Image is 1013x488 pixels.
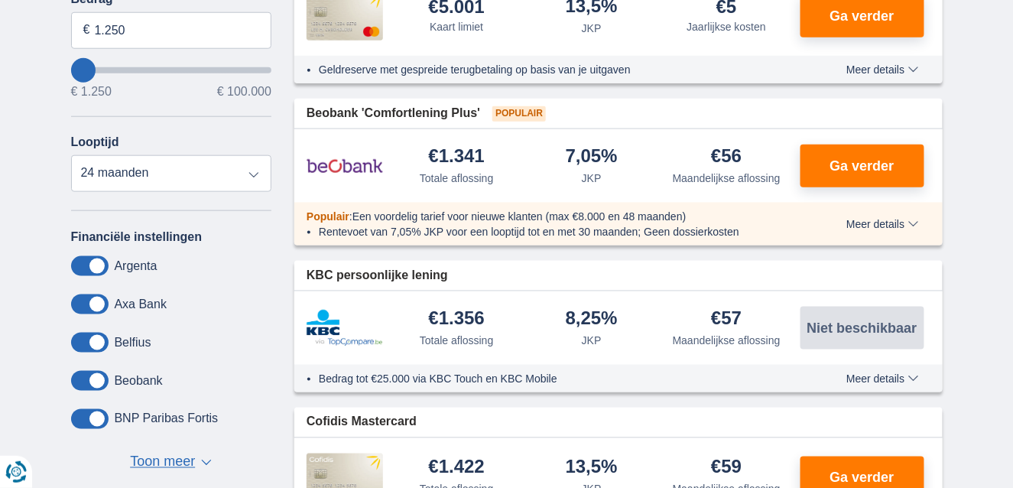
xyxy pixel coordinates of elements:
span: ▼ [201,460,212,466]
span: Meer details [846,64,918,75]
label: Financiële instellingen [71,230,203,244]
label: Belfius [115,336,151,350]
span: Populair [307,210,349,223]
span: KBC persoonlijke lening [307,267,448,285]
button: Meer details [835,373,930,385]
label: Axa Bank [115,298,167,311]
input: wantToBorrow [71,67,272,73]
li: Bedrag tot €25.000 via KBC Touch en KBC Mobile [319,371,791,386]
button: Niet beschikbaar [800,307,924,350]
div: €1.356 [429,309,485,330]
span: Toon meer [130,453,195,473]
label: Beobank [115,374,163,388]
label: Argenta [115,259,157,273]
button: Meer details [835,63,930,76]
span: € 1.250 [71,86,112,98]
button: Meer details [835,218,930,230]
div: €57 [711,309,742,330]
span: Cofidis Mastercard [307,414,417,431]
span: Ga verder [830,9,894,23]
span: € [83,21,90,39]
div: €1.341 [429,147,485,168]
img: product.pl.alt KBC [307,310,383,346]
div: Totale aflossing [420,333,494,348]
span: Niet beschikbaar [807,321,917,335]
div: Kaart limiet [430,19,483,34]
button: Ga verder [800,145,924,187]
img: product.pl.alt Beobank [307,147,383,185]
button: Toon meer ▼ [125,452,216,473]
span: Een voordelig tarief voor nieuwe klanten (max €8.000 en 48 maanden) [352,210,687,223]
span: Populair [492,106,546,122]
li: Geldreserve met gespreide terugbetaling op basis van je uitgaven [319,62,791,77]
span: Ga verder [830,471,894,485]
span: Meer details [846,219,918,229]
div: JKP [582,21,602,36]
div: €1.422 [429,458,485,479]
div: JKP [582,333,602,348]
span: Beobank 'Comfortlening Plus' [307,105,480,122]
div: €59 [711,458,742,479]
label: BNP Paribas Fortis [115,412,219,426]
div: : [294,209,803,224]
span: Ga verder [830,159,894,173]
div: Jaarlijkse kosten [687,19,767,34]
span: € 100.000 [217,86,271,98]
div: 13,5% [566,458,618,479]
div: Maandelijkse aflossing [673,333,781,348]
div: Maandelijkse aflossing [673,171,781,186]
div: 7,05% [566,147,618,168]
li: Rentevoet van 7,05% JKP voor een looptijd tot en met 30 maanden; Geen dossierkosten [319,224,791,239]
div: €56 [711,147,742,168]
div: Totale aflossing [420,171,494,186]
span: Meer details [846,373,918,384]
div: 8,25% [566,309,618,330]
label: Looptijd [71,135,119,149]
div: JKP [582,171,602,186]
